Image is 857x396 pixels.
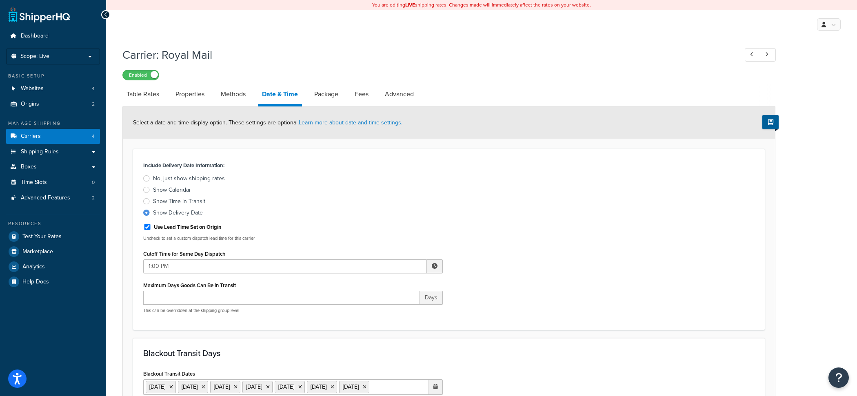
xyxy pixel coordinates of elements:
[92,133,95,140] span: 4
[143,160,224,171] label: Include Delivery Date Information:
[6,120,100,127] div: Manage Shipping
[6,81,100,96] a: Websites4
[307,381,337,393] li: [DATE]
[828,367,849,388] button: Open Resource Center
[178,381,208,393] li: [DATE]
[420,291,443,305] span: Days
[6,129,100,144] li: Carriers
[21,33,49,40] span: Dashboard
[6,229,100,244] a: Test Your Rates
[210,381,240,393] li: [DATE]
[92,101,95,108] span: 2
[143,251,225,257] label: Cutoff Time for Same Day Dispatch
[21,85,44,92] span: Websites
[21,133,41,140] span: Carriers
[22,248,53,255] span: Marketplace
[22,263,45,270] span: Analytics
[21,179,47,186] span: Time Slots
[143,308,443,314] p: This can be overridden at the shipping group level
[339,381,369,393] li: [DATE]
[143,282,236,288] label: Maximum Days Goods Can Be in Transit
[122,84,163,104] a: Table Rates
[6,144,100,159] a: Shipping Rules
[21,164,37,170] span: Boxes
[762,115,779,129] button: Show Help Docs
[92,179,95,186] span: 0
[6,190,100,206] a: Advanced Features2
[143,235,443,241] p: Uncheck to set a custom dispatch lead time for this carrier
[143,371,195,377] label: Blackout Transit Dates
[760,48,776,62] a: Next Record
[6,81,100,96] li: Websites
[217,84,250,104] a: Methods
[6,97,100,112] li: Origins
[21,148,59,155] span: Shipping Rules
[92,195,95,201] span: 2
[122,47,730,63] h1: Carrier: Royal Mail
[6,259,100,274] a: Analytics
[6,73,100,80] div: Basic Setup
[143,349,755,358] h3: Blackout Transit Days
[745,48,761,62] a: Previous Record
[154,223,222,231] label: Use Lead Time Set on Origin
[22,233,62,240] span: Test Your Rates
[153,209,203,217] div: Show Delivery Date
[381,84,418,104] a: Advanced
[310,84,342,104] a: Package
[21,101,39,108] span: Origins
[123,70,159,80] label: Enabled
[146,381,176,393] li: [DATE]
[6,129,100,144] a: Carriers4
[299,118,402,127] a: Learn more about date and time settings.
[6,220,100,227] div: Resources
[153,186,191,194] div: Show Calendar
[22,279,49,285] span: Help Docs
[6,159,100,175] a: Boxes
[20,53,49,60] span: Scope: Live
[92,85,95,92] span: 4
[171,84,209,104] a: Properties
[6,175,100,190] li: Time Slots
[405,1,415,9] b: LIVE
[6,175,100,190] a: Time Slots0
[153,175,225,183] div: No, just show shipping rates
[6,97,100,112] a: Origins2
[351,84,373,104] a: Fees
[6,244,100,259] a: Marketplace
[258,84,302,106] a: Date & Time
[21,195,70,201] span: Advanced Features
[6,274,100,289] a: Help Docs
[275,381,305,393] li: [DATE]
[6,29,100,44] a: Dashboard
[6,190,100,206] li: Advanced Features
[242,381,273,393] li: [DATE]
[133,118,402,127] span: Select a date and time display option. These settings are optional.
[153,197,205,206] div: Show Time in Transit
